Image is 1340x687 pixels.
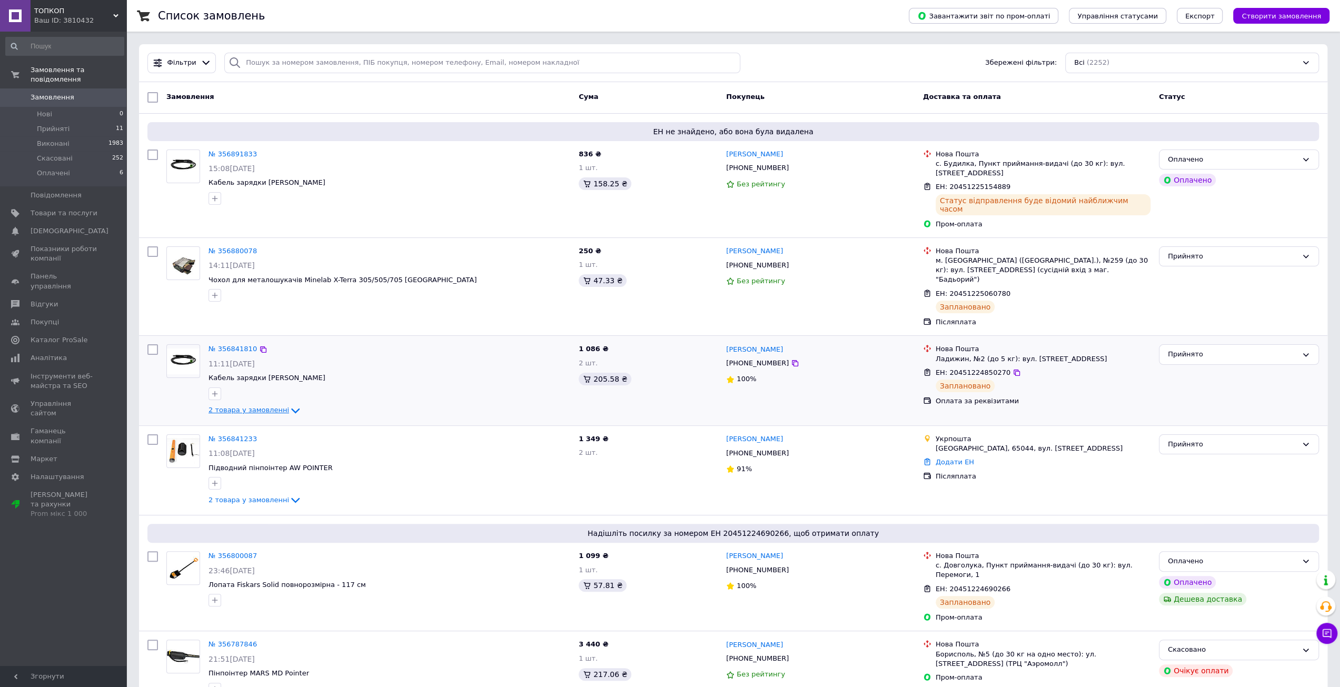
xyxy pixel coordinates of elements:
input: Пошук [5,37,124,56]
a: № 356880078 [209,247,257,255]
span: Без рейтингу [737,277,785,285]
span: 100% [737,582,756,590]
div: Заплановано [936,380,995,392]
div: Оплачено [1159,576,1216,589]
span: Виконані [37,139,70,148]
span: 11 [116,124,123,134]
h1: Список замовлень [158,9,265,22]
span: 23:46[DATE] [209,566,255,575]
span: 1 шт. [579,164,598,172]
span: Замовлення та повідомлення [31,65,126,84]
span: Всі [1074,58,1085,68]
span: ЕН не знайдено, або вона була видалена [152,126,1315,137]
span: ТОПКОП [34,6,113,16]
span: Кабель зарядки [PERSON_NAME] [209,178,325,186]
a: Лопата Fiskars Solid повнорозмірна - 117 см [209,581,366,589]
div: 205.58 ₴ [579,373,631,385]
input: Пошук за номером замовлення, ПІБ покупця, номером телефону, Email, номером накладної [224,53,740,73]
a: [PERSON_NAME] [726,434,783,444]
span: Прийняті [37,124,70,134]
a: Кабель зарядки [PERSON_NAME] [209,374,325,382]
div: Прийнято [1168,251,1297,262]
a: Фото товару [166,640,200,673]
span: Гаманець компанії [31,426,97,445]
div: 47.33 ₴ [579,274,627,287]
span: 1 349 ₴ [579,435,608,443]
a: № 356891833 [209,150,257,158]
div: Післяплата [936,472,1150,481]
span: Пінпоінтер MARS MD Pointer [209,669,309,677]
div: Нова Пошта [936,150,1150,159]
a: Фото товару [166,344,200,378]
span: Надішліть посилку за номером ЕН 20451224690266, щоб отримати оплату [152,528,1315,539]
span: 1 шт. [579,654,598,662]
img: Фото товару [167,438,200,464]
span: 1983 [108,139,123,148]
span: Покупець [726,93,765,101]
div: с. Довголука, Пункт приймання-видачі (до 30 кг): вул. Перемоги, 1 [936,561,1150,580]
div: Борисполь, №5 (до 30 кг на одно место): ул. [STREET_ADDRESS] (ТРЦ "Аэромолл") [936,650,1150,669]
span: 2 шт. [579,359,598,367]
span: Статус [1159,93,1185,101]
div: Укрпошта [936,434,1150,444]
span: 3 440 ₴ [579,640,608,648]
span: Підводний пінпоінтер AW POINTER [209,464,333,472]
img: Фото товару [167,251,200,276]
div: Пром-оплата [936,613,1150,622]
span: 2 шт. [579,449,598,456]
button: Чат з покупцем [1316,623,1337,644]
span: [PERSON_NAME] та рахунки [31,490,97,519]
div: Prom мікс 1 000 [31,509,97,519]
span: 836 ₴ [579,150,601,158]
button: Експорт [1177,8,1223,24]
span: ЕН: 20451225154889 [936,183,1010,191]
span: ЕН: 20451225060780 [936,290,1010,297]
div: Оплачено [1168,154,1297,165]
a: [PERSON_NAME] [726,640,783,650]
span: 1 086 ₴ [579,345,608,353]
span: 15:08[DATE] [209,164,255,173]
span: ЕН: 20451224690266 [936,585,1010,593]
span: Без рейтингу [737,180,785,188]
div: [GEOGRAPHIC_DATA], 65044, вул. [STREET_ADDRESS] [936,444,1150,453]
div: Оплачено [1168,556,1297,567]
span: Управління сайтом [31,399,97,418]
span: 14:11[DATE] [209,261,255,270]
div: Пром-оплата [936,220,1150,229]
div: [PHONE_NUMBER] [724,356,791,370]
a: № 356841810 [209,345,257,353]
div: Оплачено [1159,174,1216,186]
a: [PERSON_NAME] [726,150,783,160]
a: № 356800087 [209,552,257,560]
div: 217.06 ₴ [579,668,631,681]
div: Ладижин, №2 (до 5 кг): вул. [STREET_ADDRESS] [936,354,1150,364]
span: Збережені фільтри: [985,58,1057,68]
div: Прийнято [1168,439,1297,450]
span: 250 ₴ [579,247,601,255]
span: Чохол для металошукачів Minelab X-Terra 305/505/705 [GEOGRAPHIC_DATA] [209,276,477,284]
span: Маркет [31,454,57,464]
a: [PERSON_NAME] [726,345,783,355]
span: Показники роботи компанії [31,244,97,263]
a: № 356787846 [209,640,257,648]
span: 2 товара у замовленні [209,406,289,414]
span: 1 099 ₴ [579,552,608,560]
span: Завантажити звіт по пром-оплаті [917,11,1050,21]
span: Інструменти веб-майстра та SEO [31,372,97,391]
span: 252 [112,154,123,163]
a: [PERSON_NAME] [726,551,783,561]
div: Ваш ID: 3810432 [34,16,126,25]
span: Cума [579,93,598,101]
span: Без рейтингу [737,670,785,678]
a: Фото товару [166,150,200,183]
div: Нова Пошта [936,551,1150,561]
a: 2 товара у замовленні [209,406,302,414]
span: Управління статусами [1077,12,1158,20]
span: Товари та послуги [31,208,97,218]
span: 91% [737,465,752,473]
div: Оплата за реквізитами [936,396,1150,406]
a: Фото товару [166,246,200,280]
img: Фото товару [167,556,200,579]
span: 11:08[DATE] [209,449,255,457]
div: [PHONE_NUMBER] [724,446,791,460]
